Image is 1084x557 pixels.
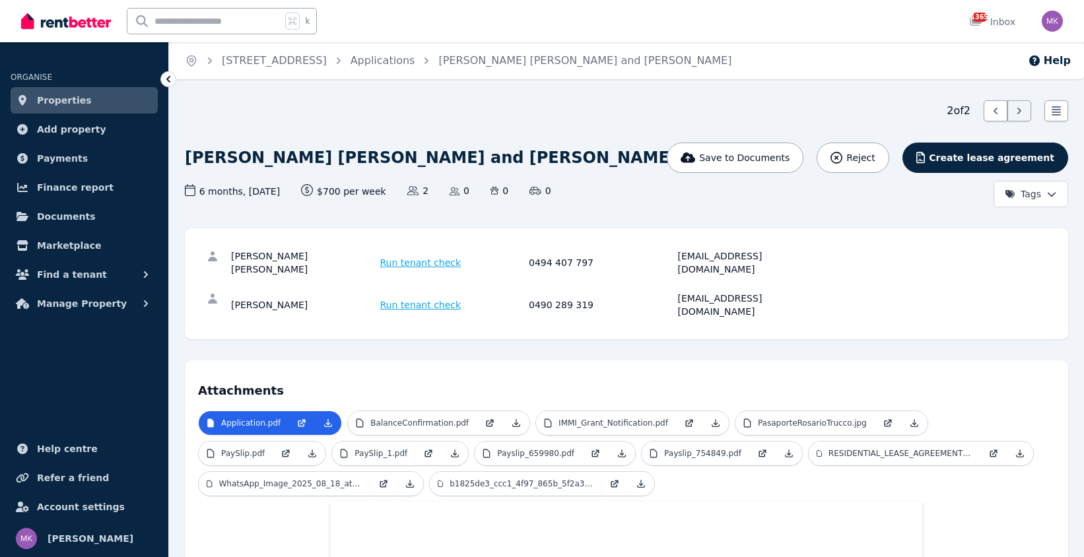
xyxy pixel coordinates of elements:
a: WhatsApp_Image_2025_08_18_at_[DATE].jpeg [199,472,370,496]
a: Application.pdf [199,411,288,435]
img: Maor Kirsner [16,528,37,549]
nav: Breadcrumb [169,42,747,79]
button: Save to Documents [667,143,804,173]
p: PaySlip.pdf [221,448,265,459]
span: Manage Property [37,296,127,311]
a: Download Attachment [609,442,635,465]
a: Refer a friend [11,465,158,491]
span: 6 months , [DATE] [185,184,280,198]
a: Account settings [11,494,158,520]
a: Open in new Tab [749,442,776,465]
img: RentBetter [21,11,111,31]
p: PasaporteRosarioTrucco.jpg [758,418,867,428]
a: Payslip_754849.pdf [642,442,749,465]
span: 0 [491,184,508,197]
p: PaySlip_1.pdf [355,448,407,459]
a: b1825de3_ccc1_4f97_865b_5f2a37e58827.jpeg [430,472,601,496]
a: Help centre [11,436,158,462]
button: Help [1028,53,1071,69]
a: Download Attachment [299,442,325,465]
span: Create lease agreement [929,151,1054,164]
a: Open in new Tab [370,472,397,496]
a: Applications [351,54,415,67]
div: [PERSON_NAME] [PERSON_NAME] [231,249,376,276]
p: BalanceConfirmation.pdf [370,418,469,428]
a: Marketplace [11,232,158,259]
a: Open in new Tab [477,411,503,435]
div: 0490 289 319 [529,292,674,318]
p: Application.pdf [221,418,281,428]
span: ORGANISE [11,73,52,82]
span: 0 [450,184,469,197]
div: [PERSON_NAME] [231,292,376,318]
a: PasaporteRosarioTrucco.jpg [735,411,875,435]
span: Account settings [37,499,125,515]
a: Finance report [11,174,158,201]
span: Run tenant check [380,256,461,269]
span: Finance report [37,180,114,195]
button: Create lease agreement [902,143,1068,173]
a: Payments [11,145,158,172]
button: Manage Property [11,290,158,317]
a: Open in new Tab [415,442,442,465]
a: PaySlip.pdf [199,442,273,465]
a: RESIDENTIAL_LEASE_AGREEMENT_Rosamaxi.pdf [809,442,980,465]
a: Payslip_659980.pdf [475,442,582,465]
a: Open in new Tab [273,442,299,465]
h4: Attachments [198,374,1055,400]
a: Download Attachment [702,411,729,435]
a: BalanceConfirmation.pdf [348,411,477,435]
div: 0494 407 797 [529,249,674,276]
span: Properties [37,92,92,108]
span: Documents [37,209,96,224]
a: Download Attachment [901,411,928,435]
a: Properties [11,87,158,114]
span: Payments [37,150,88,166]
span: 0 [529,184,551,197]
img: Maor Kirsner [1042,11,1063,32]
a: Download Attachment [503,411,529,435]
span: [PERSON_NAME] [48,531,133,546]
span: Refer a friend [37,470,109,486]
a: Download Attachment [776,442,802,465]
a: Open in new Tab [582,442,609,465]
button: Tags [994,181,1068,207]
span: Help centre [37,441,98,457]
span: Tags [1005,187,1041,201]
button: Find a tenant [11,261,158,288]
a: [PERSON_NAME] [PERSON_NAME] and [PERSON_NAME] [438,54,731,67]
p: WhatsApp_Image_2025_08_18_at_[DATE].jpeg [219,478,363,489]
a: Download Attachment [315,411,341,435]
div: [EMAIL_ADDRESS][DOMAIN_NAME] [678,249,823,276]
a: Documents [11,203,158,230]
span: Run tenant check [380,298,461,311]
p: RESIDENTIAL_LEASE_AGREEMENT_Rosamaxi.pdf [829,448,972,459]
span: Add property [37,121,106,137]
a: Download Attachment [1007,442,1033,465]
span: $700 per week [301,184,386,198]
a: Download Attachment [442,442,468,465]
a: [STREET_ADDRESS] [222,54,327,67]
div: [EMAIL_ADDRESS][DOMAIN_NAME] [678,292,823,318]
span: 2 of 2 [947,103,970,119]
span: 2 [407,184,428,197]
a: Add property [11,116,158,143]
button: Reject [817,143,889,173]
div: Inbox [969,15,1015,28]
span: Reject [846,151,875,164]
a: Open in new Tab [676,411,702,435]
a: Open in new Tab [601,472,628,496]
p: IMMI_Grant_Notification.pdf [559,418,668,428]
p: Payslip_754849.pdf [664,448,741,459]
p: b1825de3_ccc1_4f97_865b_5f2a37e58827.jpeg [450,478,593,489]
a: PaySlip_1.pdf [332,442,415,465]
a: Open in new Tab [875,411,901,435]
span: 1365 [972,13,988,22]
p: Payslip_659980.pdf [497,448,574,459]
a: Open in new Tab [288,411,315,435]
h1: [PERSON_NAME] [PERSON_NAME] and [PERSON_NAME] [185,147,677,168]
span: Find a tenant [37,267,107,282]
span: k [305,16,310,26]
span: Save to Documents [699,151,790,164]
a: Download Attachment [628,472,654,496]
